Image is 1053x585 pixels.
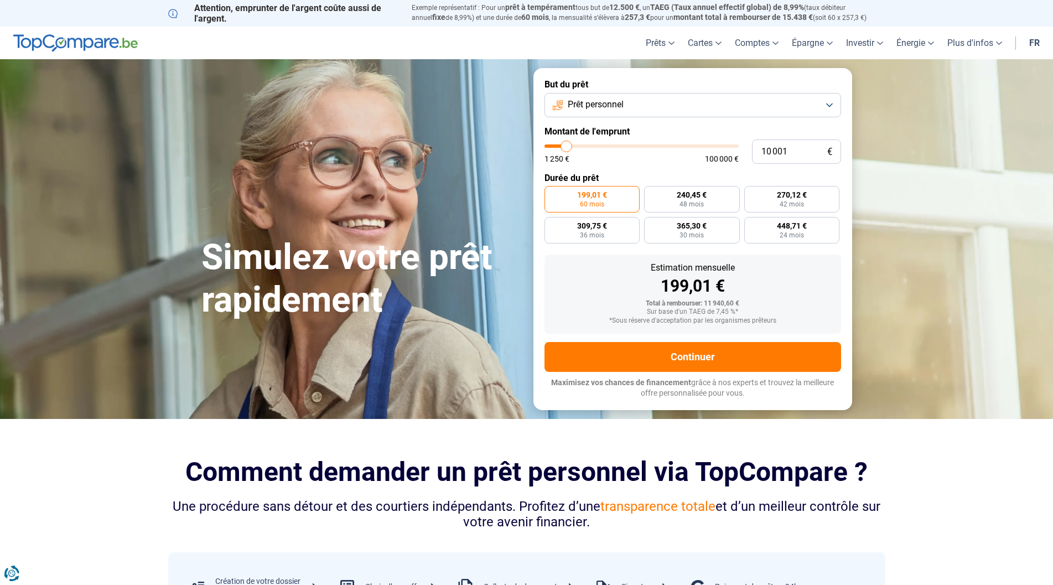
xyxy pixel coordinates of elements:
span: Maximisez vos chances de financement [551,378,691,387]
p: Exemple représentatif : Pour un tous but de , un (taux débiteur annuel de 8,99%) et une durée de ... [412,3,885,23]
span: Prêt personnel [568,99,624,111]
span: fixe [432,13,445,22]
span: 36 mois [580,232,604,239]
a: Plus d'infos [941,27,1009,59]
span: 448,71 € [777,222,807,230]
label: Montant de l'emprunt [544,126,841,137]
div: Total à rembourser: 11 940,60 € [553,300,832,308]
span: 48 mois [679,201,704,208]
div: 199,01 € [553,278,832,294]
button: Prêt personnel [544,93,841,117]
a: Investir [839,27,890,59]
p: Attention, emprunter de l'argent coûte aussi de l'argent. [168,3,398,24]
label: But du prêt [544,79,841,90]
span: 24 mois [780,232,804,239]
span: 257,3 € [625,13,650,22]
span: 240,45 € [677,191,707,199]
div: Une procédure sans détour et des courtiers indépendants. Profitez d’une et d’un meilleur contrôle... [168,499,885,531]
span: transparence totale [600,499,715,514]
span: montant total à rembourser de 15.438 € [673,13,813,22]
span: 1 250 € [544,155,569,163]
a: Prêts [639,27,681,59]
span: 100 000 € [705,155,739,163]
span: 30 mois [679,232,704,239]
span: 309,75 € [577,222,607,230]
a: Énergie [890,27,941,59]
button: Continuer [544,342,841,372]
h1: Simulez votre prêt rapidement [201,236,520,322]
span: 365,30 € [677,222,707,230]
span: € [827,147,832,157]
span: 42 mois [780,201,804,208]
span: TAEG (Taux annuel effectif global) de 8,99% [650,3,804,12]
span: 199,01 € [577,191,607,199]
span: 270,12 € [777,191,807,199]
span: 12.500 € [609,3,640,12]
a: Cartes [681,27,728,59]
img: TopCompare [13,34,138,52]
span: prêt à tempérament [505,3,575,12]
a: fr [1023,27,1046,59]
p: grâce à nos experts et trouvez la meilleure offre personnalisée pour vous. [544,377,841,399]
span: 60 mois [580,201,604,208]
label: Durée du prêt [544,173,841,183]
span: 60 mois [521,13,549,22]
div: Sur base d'un TAEG de 7,45 %* [553,308,832,316]
a: Comptes [728,27,785,59]
div: Estimation mensuelle [553,263,832,272]
a: Épargne [785,27,839,59]
div: *Sous réserve d'acceptation par les organismes prêteurs [553,317,832,325]
h2: Comment demander un prêt personnel via TopCompare ? [168,457,885,487]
